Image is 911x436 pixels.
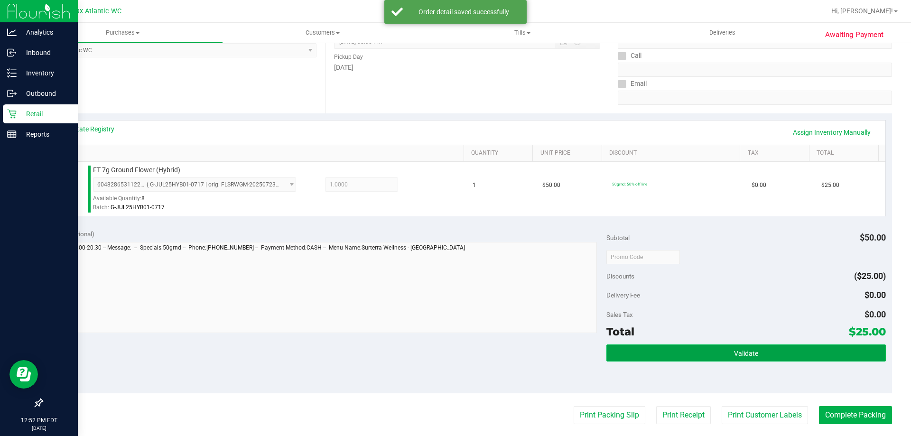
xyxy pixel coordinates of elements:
a: Assign Inventory Manually [787,124,877,140]
span: Batch: [93,204,109,211]
a: Deliveries [623,23,822,43]
span: $25.00 [849,325,886,338]
label: Call [618,49,641,63]
iframe: Resource center [9,360,38,389]
p: Retail [17,108,74,120]
span: 1 [473,181,476,190]
span: $0.00 [865,309,886,319]
span: Deliveries [697,28,748,37]
a: Quantity [471,149,529,157]
span: Discounts [606,268,634,285]
span: G-JUL25HYB01-0717 [111,204,165,211]
inline-svg: Retail [7,109,17,119]
a: Customers [223,23,422,43]
inline-svg: Outbound [7,89,17,98]
p: Analytics [17,27,74,38]
button: Print Customer Labels [722,406,808,424]
span: FT 7g Ground Flower (Hybrid) [93,166,180,175]
a: Total [817,149,874,157]
p: Outbound [17,88,74,99]
a: Purchases [23,23,223,43]
input: Promo Code [606,250,680,264]
a: Unit Price [540,149,598,157]
a: Tax [748,149,806,157]
span: Validate [734,350,758,357]
span: Total [606,325,634,338]
span: $25.00 [821,181,839,190]
span: Tills [423,28,622,37]
span: Awaiting Payment [825,29,883,40]
div: [DATE] [334,63,600,73]
span: Purchases [23,28,223,37]
label: Email [618,77,647,91]
a: View State Registry [57,124,114,134]
span: 50grnd: 50% off line [612,182,647,186]
p: Inbound [17,47,74,58]
button: Print Receipt [656,406,711,424]
button: Print Packing Slip [574,406,645,424]
inline-svg: Inbound [7,48,17,57]
span: ($25.00) [854,271,886,281]
span: Customers [223,28,422,37]
a: Discount [609,149,736,157]
a: Tills [422,23,622,43]
p: Reports [17,129,74,140]
p: [DATE] [4,425,74,432]
inline-svg: Analytics [7,28,17,37]
div: Available Quantity: [93,192,307,210]
span: Delivery Fee [606,291,640,299]
button: Validate [606,344,885,362]
p: 12:52 PM EDT [4,416,74,425]
a: SKU [56,149,460,157]
span: Hi, [PERSON_NAME]! [831,7,893,15]
span: $50.00 [860,232,886,242]
span: $0.00 [752,181,766,190]
span: $50.00 [542,181,560,190]
span: Jax Atlantic WC [72,7,121,15]
span: Subtotal [606,234,630,241]
label: Pickup Day [334,53,363,61]
span: Sales Tax [606,311,633,318]
span: 8 [141,195,145,202]
div: Order detail saved successfully [408,7,520,17]
inline-svg: Reports [7,130,17,139]
input: Format: (999) 999-9999 [618,63,892,77]
p: Inventory [17,67,74,79]
button: Complete Packing [819,406,892,424]
span: $0.00 [865,290,886,300]
inline-svg: Inventory [7,68,17,78]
